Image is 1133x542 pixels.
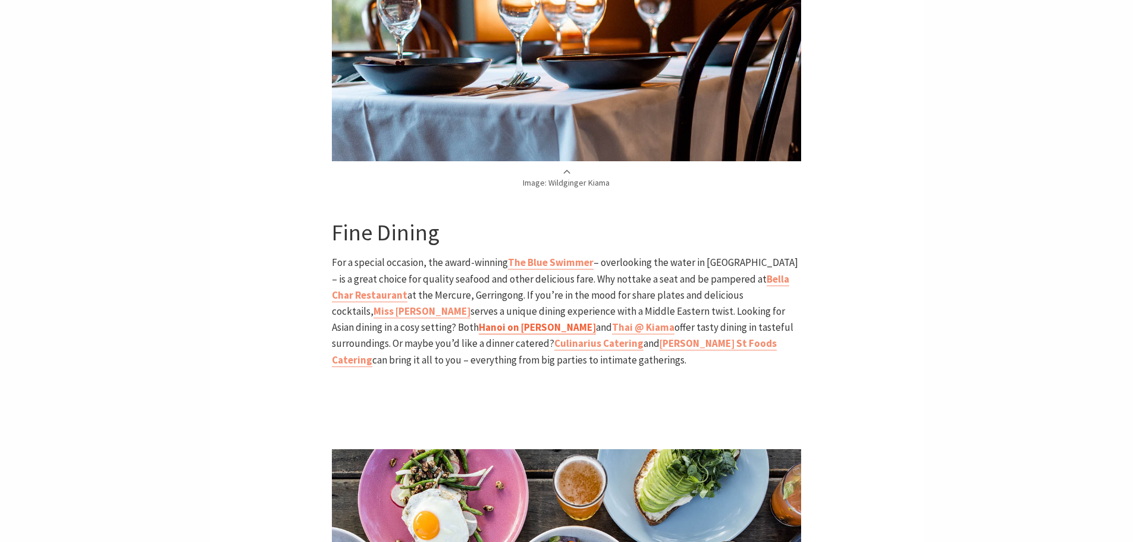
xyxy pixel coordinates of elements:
[332,337,777,366] a: [PERSON_NAME] St Foods Catering
[332,289,785,334] span: at the Mercure, Gerringong. If you’re in the mood for share plates and delicious cocktails, serve...
[596,321,612,334] span: and
[332,272,789,302] b: Bella Char Restaurant
[632,272,767,286] span: take a seat and be pampered at
[332,256,798,285] span: – overlooking the water in [GEOGRAPHIC_DATA] – is a great choice for quality seafood and other de...
[372,353,686,366] span: can bring it all to you – everything from big parties to intimate gatherings.
[374,305,470,318] a: Miss [PERSON_NAME]
[332,219,801,246] h3: Fine Dining
[644,337,660,350] span: and
[332,272,789,302] a: Bella Char Restaurant
[332,256,508,269] span: For a special occasion, the award-winning
[554,337,644,350] a: Culinarius Catering
[332,167,801,189] p: Image: Wildginger Kiama
[508,256,594,270] a: The Blue Swimmer
[479,321,596,334] a: Hanoi on [PERSON_NAME]
[612,321,674,334] a: Thai @ Kiama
